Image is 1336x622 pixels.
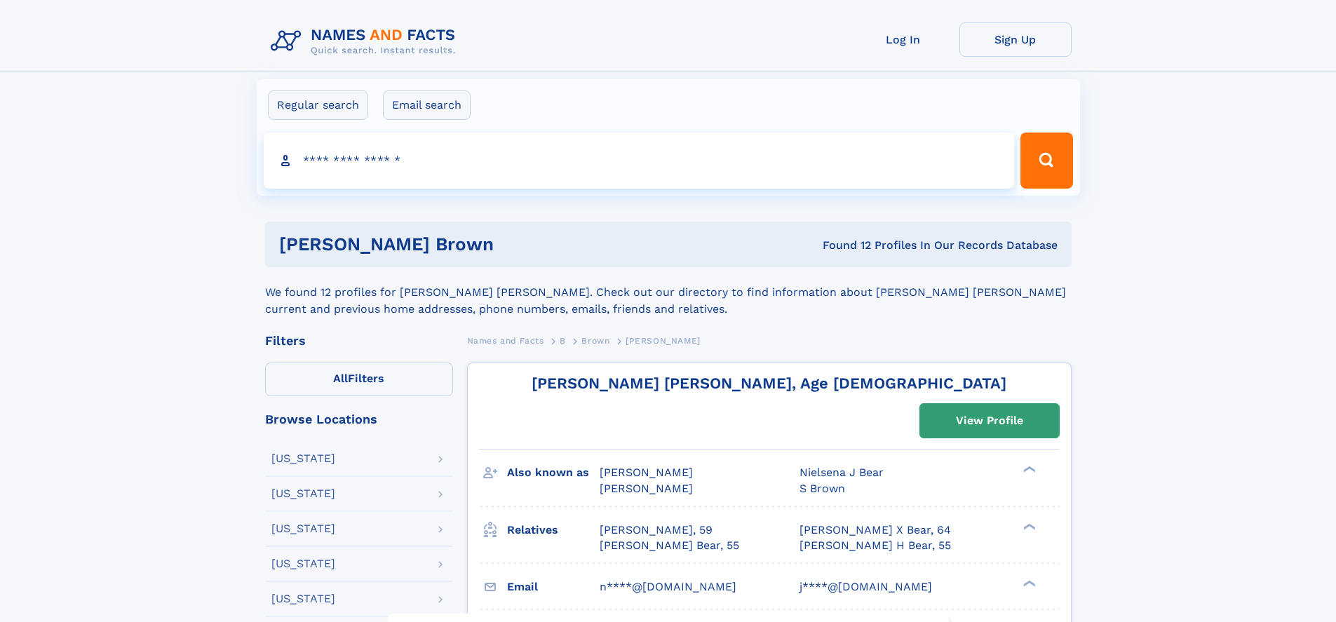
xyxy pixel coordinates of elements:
label: Email search [383,90,471,120]
a: B [560,332,566,349]
div: [US_STATE] [271,558,335,569]
div: [US_STATE] [271,593,335,604]
h3: Relatives [507,518,600,542]
span: S Brown [799,482,845,495]
div: [US_STATE] [271,453,335,464]
h3: Also known as [507,461,600,485]
a: [PERSON_NAME] Bear, 55 [600,538,739,553]
span: [PERSON_NAME] [600,482,693,495]
span: [PERSON_NAME] [600,466,693,479]
a: [PERSON_NAME], 59 [600,522,713,538]
div: Browse Locations [265,413,453,426]
div: [US_STATE] [271,488,335,499]
div: [US_STATE] [271,523,335,534]
a: Sign Up [959,22,1072,57]
div: Found 12 Profiles In Our Records Database [658,238,1058,253]
h3: Email [507,575,600,599]
span: B [560,336,566,346]
label: Regular search [268,90,368,120]
div: ❯ [1020,465,1037,474]
a: Names and Facts [467,332,544,349]
div: ❯ [1020,579,1037,588]
span: All [333,372,348,385]
div: We found 12 profiles for [PERSON_NAME] [PERSON_NAME]. Check out our directory to find information... [265,267,1072,318]
label: Filters [265,363,453,396]
div: View Profile [956,405,1023,437]
button: Search Button [1020,133,1072,189]
span: Brown [581,336,609,346]
a: [PERSON_NAME] H Bear, 55 [799,538,951,553]
div: ❯ [1020,522,1037,531]
span: Nielsena J Bear [799,466,884,479]
h1: [PERSON_NAME] brown [279,236,659,253]
a: [PERSON_NAME] [PERSON_NAME], Age [DEMOGRAPHIC_DATA] [532,374,1006,392]
span: [PERSON_NAME] [626,336,701,346]
a: Log In [847,22,959,57]
a: [PERSON_NAME] X Bear, 64 [799,522,951,538]
a: View Profile [920,404,1059,438]
div: Filters [265,334,453,347]
a: Brown [581,332,609,349]
img: Logo Names and Facts [265,22,467,60]
input: search input [264,133,1015,189]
